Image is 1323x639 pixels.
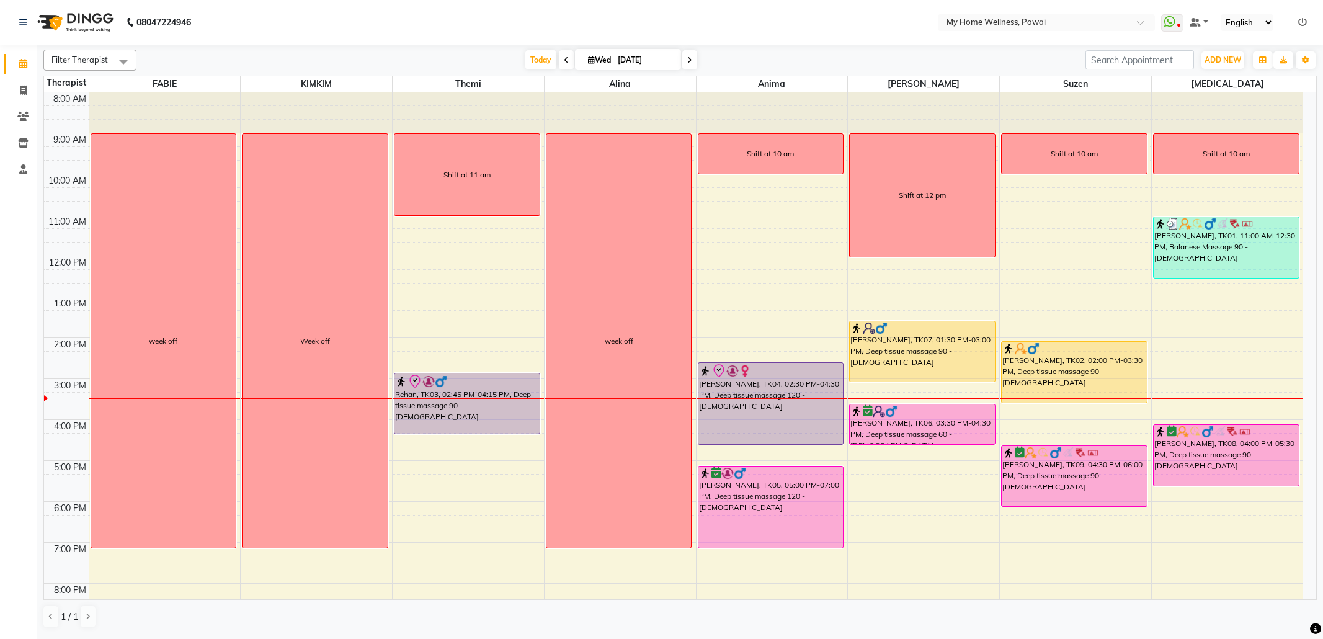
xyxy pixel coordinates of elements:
[747,148,794,159] div: Shift at 10 am
[1002,446,1147,506] div: [PERSON_NAME], TK09, 04:30 PM-06:00 PM, Deep tissue massage 90 - [DEMOGRAPHIC_DATA]
[51,543,89,556] div: 7:00 PM
[46,174,89,187] div: 10:00 AM
[1085,50,1194,69] input: Search Appointment
[51,92,89,105] div: 8:00 AM
[394,373,540,434] div: Rehan, TK03, 02:45 PM-04:15 PM, Deep tissue massage 90 - [DEMOGRAPHIC_DATA]
[51,297,89,310] div: 1:00 PM
[698,363,844,444] div: [PERSON_NAME], TK04, 02:30 PM-04:30 PM, Deep tissue massage 120 - [DEMOGRAPHIC_DATA]
[51,133,89,146] div: 9:00 AM
[1000,76,1151,92] span: Suzen
[1002,342,1147,403] div: [PERSON_NAME], TK02, 02:00 PM-03:30 PM, Deep tissue massage 90 - [DEMOGRAPHIC_DATA]
[1203,148,1250,159] div: Shift at 10 am
[850,321,995,382] div: [PERSON_NAME], TK07, 01:30 PM-03:00 PM, Deep tissue massage 90 - [DEMOGRAPHIC_DATA]
[51,502,89,515] div: 6:00 PM
[1205,55,1241,65] span: ADD NEW
[899,190,946,201] div: Shift at 12 pm
[61,610,78,623] span: 1 / 1
[585,55,614,65] span: Wed
[241,76,392,92] span: KIMKIM
[51,584,89,597] div: 8:00 PM
[1051,148,1098,159] div: Shift at 10 am
[545,76,696,92] span: Alina
[51,379,89,392] div: 3:00 PM
[1154,425,1299,486] div: [PERSON_NAME], TK08, 04:00 PM-05:30 PM, Deep tissue massage 90 - [DEMOGRAPHIC_DATA]
[848,76,999,92] span: [PERSON_NAME]
[698,467,844,548] div: [PERSON_NAME], TK05, 05:00 PM-07:00 PM, Deep tissue massage 120 - [DEMOGRAPHIC_DATA]
[614,51,676,69] input: 2025-09-03
[605,336,633,347] div: week off
[393,76,544,92] span: Themi
[149,336,177,347] div: week off
[47,256,89,269] div: 12:00 PM
[51,420,89,433] div: 4:00 PM
[1154,217,1299,278] div: [PERSON_NAME], TK01, 11:00 AM-12:30 PM, Balanese Massage 90 - [DEMOGRAPHIC_DATA]
[51,461,89,474] div: 5:00 PM
[136,5,191,40] b: 08047224946
[300,336,330,347] div: Week off
[525,50,556,69] span: Today
[1152,76,1303,92] span: [MEDICAL_DATA]
[697,76,848,92] span: Anima
[89,76,241,92] span: FABIE
[51,55,108,65] span: Filter Therapist
[51,338,89,351] div: 2:00 PM
[46,215,89,228] div: 11:00 AM
[44,76,89,89] div: Therapist
[443,169,491,181] div: Shift at 11 am
[850,404,995,444] div: [PERSON_NAME], TK06, 03:30 PM-04:30 PM, Deep tissue massage 60 - [DEMOGRAPHIC_DATA]
[1201,51,1244,69] button: ADD NEW
[32,5,117,40] img: logo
